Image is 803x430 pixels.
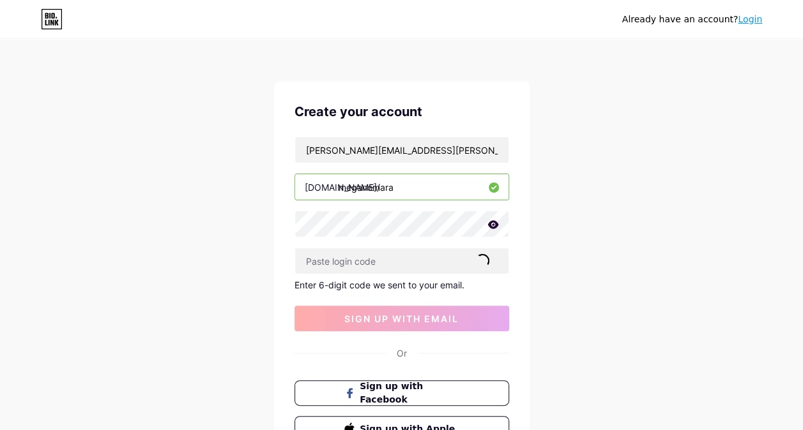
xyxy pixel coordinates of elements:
button: sign up with email [294,306,509,331]
input: username [295,174,509,200]
span: sign up with email [344,313,459,324]
div: Create your account [294,102,509,121]
a: Login [738,14,762,24]
div: Enter 6-digit code we sent to your email. [294,279,509,290]
div: [DOMAIN_NAME]/ [305,181,380,194]
div: Already have an account? [622,13,762,26]
input: Email [295,137,509,163]
input: Paste login code [295,248,509,274]
button: Sign up with Facebook [294,380,509,406]
div: Or [397,346,407,360]
span: Sign up with Facebook [360,380,459,406]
